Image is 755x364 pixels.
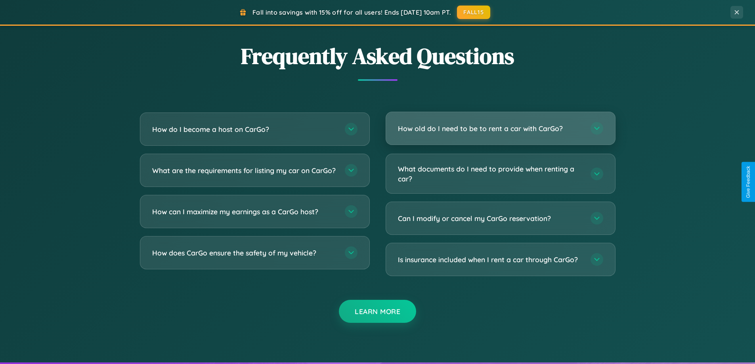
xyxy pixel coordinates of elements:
h3: How can I maximize my earnings as a CarGo host? [152,207,337,217]
button: Learn More [339,300,416,323]
h2: Frequently Asked Questions [140,41,615,71]
h3: What are the requirements for listing my car on CarGo? [152,166,337,175]
h3: Is insurance included when I rent a car through CarGo? [398,255,583,265]
div: Give Feedback [745,166,751,198]
h3: How do I become a host on CarGo? [152,124,337,134]
h3: What documents do I need to provide when renting a car? [398,164,583,183]
h3: Can I modify or cancel my CarGo reservation? [398,213,583,223]
button: FALL15 [457,6,490,19]
h3: How does CarGo ensure the safety of my vehicle? [152,248,337,258]
h3: How old do I need to be to rent a car with CarGo? [398,124,583,133]
span: Fall into savings with 15% off for all users! Ends [DATE] 10am PT. [252,8,451,16]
